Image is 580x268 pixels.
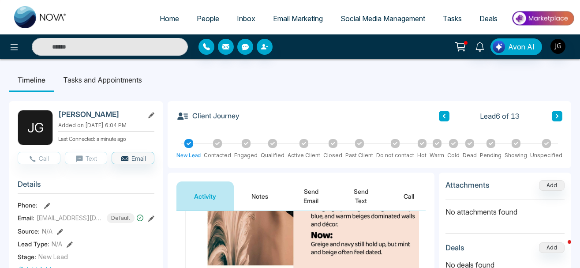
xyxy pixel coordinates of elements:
[479,14,498,23] span: Deals
[539,180,565,191] button: Add
[505,151,527,159] div: Showing
[151,10,188,27] a: Home
[480,151,501,159] div: Pending
[417,151,427,159] div: Hot
[38,252,68,261] span: New Lead
[18,252,36,261] span: Stage:
[197,14,219,23] span: People
[447,151,460,159] div: Cold
[345,151,373,159] div: Past Client
[430,151,444,159] div: Warm
[341,14,425,23] span: Social Media Management
[550,238,571,259] iframe: Intercom live chat
[463,151,477,159] div: Dead
[18,152,60,164] button: Call
[188,10,228,27] a: People
[52,239,62,249] span: N/A
[58,110,140,119] h2: [PERSON_NAME]
[112,152,154,164] button: Email
[18,226,40,236] span: Source:
[204,151,231,159] div: Contacted
[286,181,336,211] button: Send Email
[480,111,520,121] span: Lead 6 of 13
[539,181,565,189] span: Add
[18,200,37,210] span: Phone:
[323,151,342,159] div: Closed
[443,14,462,23] span: Tasks
[65,152,108,164] button: Text
[445,200,565,217] p: No attachments found
[332,10,434,27] a: Social Media Management
[471,10,506,27] a: Deals
[511,8,575,28] img: Market-place.gif
[18,110,53,145] div: J G
[234,151,258,159] div: Engaged
[530,151,562,159] div: Unspecified
[376,151,414,159] div: Do not contact
[445,181,490,189] h3: Attachments
[176,181,234,211] button: Activity
[37,213,103,223] span: [EMAIL_ADDRESS][DOMAIN_NAME]
[228,10,264,27] a: Inbox
[14,6,67,28] img: Nova CRM Logo
[9,68,54,92] li: Timeline
[42,226,52,236] span: N/A
[434,10,471,27] a: Tasks
[18,239,49,249] span: Lead Type:
[18,213,34,223] span: Email:
[58,121,154,129] p: Added on [DATE] 6:04 PM
[234,181,286,211] button: Notes
[445,243,464,252] h3: Deals
[176,151,201,159] div: New Lead
[261,151,284,159] div: Qualified
[508,42,535,52] span: Avon AI
[493,41,505,53] img: Lead Flow
[386,181,432,211] button: Call
[18,180,154,193] h3: Details
[273,14,323,23] span: Email Marketing
[490,38,542,55] button: Avon AI
[264,10,332,27] a: Email Marketing
[160,14,179,23] span: Home
[539,242,565,253] button: Add
[54,68,151,92] li: Tasks and Appointments
[288,151,320,159] div: Active Client
[107,213,135,223] span: Default
[237,14,255,23] span: Inbox
[58,133,154,143] p: Last Connected: a minute ago
[176,110,239,122] h3: Client Journey
[550,39,565,54] img: User Avatar
[336,181,386,211] button: Send Text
